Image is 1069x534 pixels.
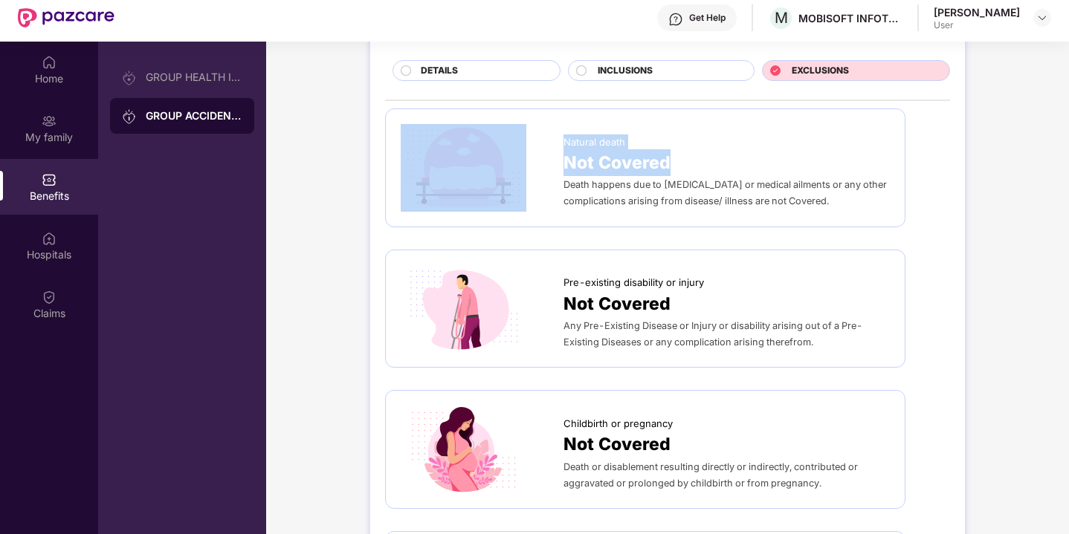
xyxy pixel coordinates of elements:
span: Death happens due to [MEDICAL_DATA] or medical ailments or any other complications arising from d... [563,179,887,206]
img: svg+xml;base64,PHN2ZyBpZD0iRHJvcGRvd24tMzJ4MzIiIHhtbG5zPSJodHRwOi8vd3d3LnczLm9yZy8yMDAwL3N2ZyIgd2... [1036,12,1048,24]
img: svg+xml;base64,PHN2ZyBpZD0iQ2xhaW0iIHhtbG5zPSJodHRwOi8vd3d3LnczLm9yZy8yMDAwL3N2ZyIgd2lkdGg9IjIwIi... [42,290,56,305]
span: Death or disablement resulting directly or indirectly, contributed or aggravated or prolonged by ... [563,461,858,489]
div: Get Help [689,12,726,24]
img: svg+xml;base64,PHN2ZyBpZD0iSG9zcGl0YWxzIiB4bWxucz0iaHR0cDovL3d3dy53My5vcmcvMjAwMC9zdmciIHdpZHRoPS... [42,231,56,246]
span: EXCLUSIONS [792,64,849,78]
div: MOBISOFT INFOTECH PRIVATE LIMITED [798,11,902,25]
img: New Pazcare Logo [18,8,114,27]
span: INCLUSIONS [598,64,653,78]
span: Pre-existing disability or injury [563,275,704,290]
img: svg+xml;base64,PHN2ZyB3aWR0aD0iMjAiIGhlaWdodD0iMjAiIHZpZXdCb3g9IjAgMCAyMCAyMCIgZmlsbD0ibm9uZSIgeG... [122,71,137,85]
img: svg+xml;base64,PHN2ZyB3aWR0aD0iMjAiIGhlaWdodD0iMjAiIHZpZXdCb3g9IjAgMCAyMCAyMCIgZmlsbD0ibm9uZSIgeG... [122,109,137,124]
div: User [934,19,1020,31]
span: Childbirth or pregnancy [563,416,673,431]
span: M [775,9,788,27]
span: Any Pre-Existing Disease or Injury or disability arising out of a Pre-Existing Diseases or any co... [563,320,862,348]
img: svg+xml;base64,PHN2ZyBpZD0iQmVuZWZpdHMiIHhtbG5zPSJodHRwOi8vd3d3LnczLm9yZy8yMDAwL3N2ZyIgd2lkdGg9Ij... [42,172,56,187]
img: svg+xml;base64,PHN2ZyBpZD0iSGVscC0zMngzMiIgeG1sbnM9Imh0dHA6Ly93d3cudzMub3JnLzIwMDAvc3ZnIiB3aWR0aD... [668,12,683,27]
span: Not Covered [563,431,671,458]
span: DETAILS [421,64,458,78]
div: [PERSON_NAME] [934,5,1020,19]
span: Not Covered [563,290,671,317]
img: icon [401,406,526,493]
img: svg+xml;base64,PHN2ZyBpZD0iSG9tZSIgeG1sbnM9Imh0dHA6Ly93d3cudzMub3JnLzIwMDAvc3ZnIiB3aWR0aD0iMjAiIG... [42,55,56,70]
img: icon [401,265,526,353]
img: icon [401,124,526,212]
div: GROUP ACCIDENTAL INSURANCE [146,108,242,123]
img: svg+xml;base64,PHN2ZyB3aWR0aD0iMjAiIGhlaWdodD0iMjAiIHZpZXdCb3g9IjAgMCAyMCAyMCIgZmlsbD0ibm9uZSIgeG... [42,114,56,128]
span: Not Covered [563,149,671,176]
span: Natural death [563,134,625,149]
div: GROUP HEALTH INSURANCE [146,71,242,83]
